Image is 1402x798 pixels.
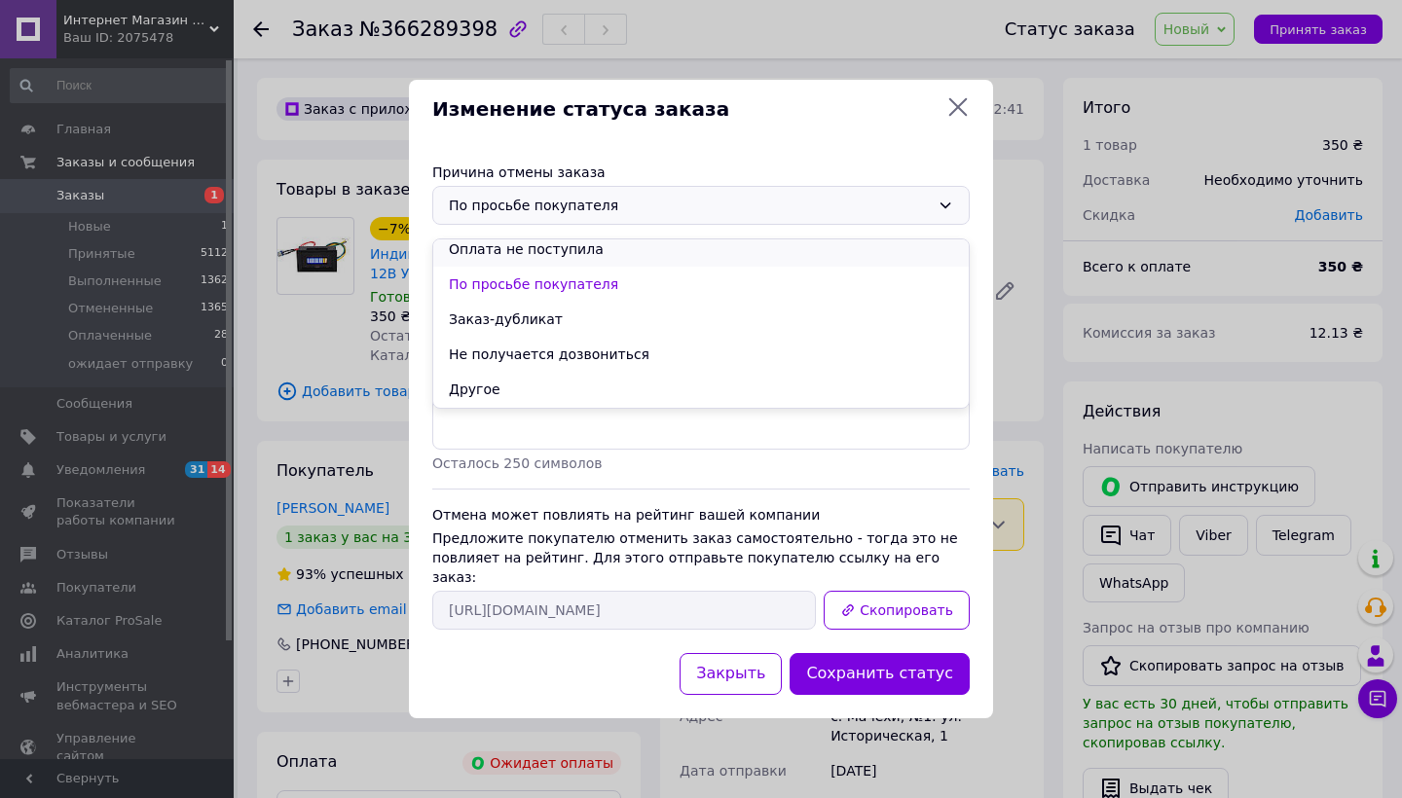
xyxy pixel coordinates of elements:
[432,505,970,525] div: Отмена может повлиять на рейтинг вашей компании
[433,372,969,407] li: Другое
[432,240,970,260] div: Покупатель получит сообщение:
[449,195,930,216] div: По просьбе покупателя
[432,528,970,587] div: Предложите покупателю отменить заказ самостоятельно - тогда это не повлияет на рейтинг. Для этого...
[432,455,602,471] span: Осталось 250 символов
[432,95,939,124] span: Изменение статуса заказа
[433,232,969,267] li: Оплата не поступила
[433,337,969,372] li: Не получается дозвониться
[824,591,970,630] button: Скопировать
[433,267,969,302] li: По просьбе покупателя
[433,302,969,337] li: Заказ-дубликат
[432,163,970,182] div: Причина отмены заказа
[790,653,970,695] button: Сохранить статус
[680,653,782,695] button: Закрыть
